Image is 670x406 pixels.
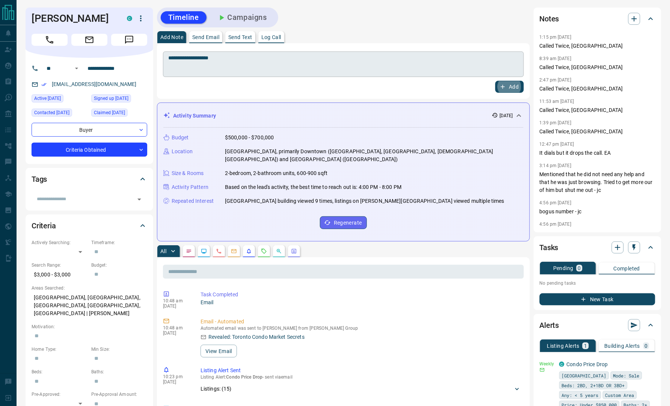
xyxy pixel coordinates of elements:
p: Min Size: [91,346,147,353]
p: Motivation: [32,323,147,330]
p: Pre-Approved: [32,391,88,398]
p: Task Completed [201,291,521,299]
button: Regenerate [320,216,367,229]
p: Add Note [160,35,183,40]
p: Email - Automated [201,318,521,326]
p: [DATE] [499,112,513,119]
p: It dials but it drops the call. EA [540,149,655,157]
div: Listings: (15) [201,382,521,396]
p: Email [201,299,521,306]
span: Contacted [DATE] [34,109,69,116]
p: $500,000 - $700,000 [225,134,274,142]
span: Condo Price Drop [226,374,263,380]
svg: Agent Actions [291,248,297,254]
p: Based on the lead's activity, the best time to reach out is: 4:00 PM - 8:00 PM [225,183,401,191]
p: Size & Rooms [172,169,204,177]
button: View Email [201,345,237,358]
div: Thu May 22 2025 [91,94,147,105]
p: Listings: ( 15 ) [201,385,232,393]
p: No pending tasks [540,278,655,289]
div: Fri May 23 2025 [32,109,88,119]
button: Timeline [161,11,207,24]
p: [GEOGRAPHIC_DATA], [GEOGRAPHIC_DATA], [GEOGRAPHIC_DATA], [GEOGRAPHIC_DATA], [GEOGRAPHIC_DATA] | [... [32,291,147,320]
p: Called Twice, [GEOGRAPHIC_DATA] [540,85,655,93]
p: Location [172,148,193,155]
div: Criteria [32,217,147,235]
span: Custom Area [605,391,634,399]
h2: Notes [540,13,559,25]
p: Pending [553,266,573,271]
p: 0 [578,266,581,271]
p: 3:14 pm [DATE] [540,163,572,168]
p: 10:23 pm [163,374,189,379]
svg: Notes [186,248,192,254]
svg: Calls [216,248,222,254]
a: Condo Price Drop [567,361,608,367]
a: [EMAIL_ADDRESS][DOMAIN_NAME] [52,81,137,87]
span: Mode: Sale [613,372,640,379]
p: Automated email was sent to [PERSON_NAME] from [PERSON_NAME] Group [201,326,521,331]
svg: Email Verified [41,82,47,87]
p: 1:15 pm [DATE] [540,35,572,40]
span: Claimed [DATE] [94,109,125,116]
button: Open [72,64,81,73]
p: Actively Searching: [32,239,88,246]
span: Message [111,34,147,46]
p: bogus number - jc [540,208,655,216]
p: Repeated Interest [172,197,214,205]
p: 12:47 pm [DATE] [540,142,574,147]
div: Criteria Obtained [32,143,147,157]
span: Call [32,34,68,46]
p: Called Twice, [GEOGRAPHIC_DATA] [540,106,655,114]
div: Activity Summary[DATE] [163,109,524,123]
span: Signed up [DATE] [94,95,128,102]
p: Listing Alert Sent [201,367,521,374]
p: Activity Summary [173,112,216,120]
p: 0 [645,343,648,349]
p: Building Alerts [605,343,640,349]
button: Add [495,81,524,93]
span: Active [DATE] [34,95,61,102]
p: 4:56 pm [DATE] [540,200,572,205]
p: $3,000 - $3,000 [32,269,88,281]
h2: Alerts [540,319,559,331]
p: [GEOGRAPHIC_DATA] building viewed 9 times, listings on [PERSON_NAME][GEOGRAPHIC_DATA] viewed mult... [225,197,504,205]
p: [DATE] [163,303,189,309]
p: Completed [614,266,640,271]
p: Listing Alert : - sent via email [201,374,521,380]
p: [DATE] [163,379,189,385]
svg: Lead Browsing Activity [201,248,207,254]
p: Pre-Approval Amount: [91,391,147,398]
div: Notes [540,10,655,28]
p: Called Twice, [GEOGRAPHIC_DATA] [540,42,655,50]
p: Revealed: Toronto Condo Market Secrets [208,333,305,341]
p: 10:48 am [163,325,189,331]
p: Activity Pattern [172,183,208,191]
h2: Tasks [540,241,558,254]
p: Timeframe: [91,239,147,246]
span: Any: < 5 years [562,391,599,399]
p: Home Type: [32,346,88,353]
svg: Opportunities [276,248,282,254]
p: 8:39 am [DATE] [540,56,572,61]
svg: Listing Alerts [246,248,252,254]
p: Listing Alerts [547,343,580,349]
p: 4:56 pm [DATE] [540,222,572,227]
h2: Tags [32,173,47,185]
button: Campaigns [210,11,275,24]
p: Called Twice, [GEOGRAPHIC_DATA] [540,63,655,71]
p: 2-bedroom, 2-bathroom units, 600-900 sqft [225,169,327,177]
p: Budget [172,134,189,142]
p: Budget: [91,262,147,269]
p: 2:47 pm [DATE] [540,77,572,83]
p: Called Twice, [GEOGRAPHIC_DATA] [540,128,655,136]
p: Beds: [32,368,88,375]
div: condos.ca [127,16,132,21]
p: Baths: [91,368,147,375]
p: Weekly [540,361,555,367]
p: [DATE] [163,331,189,336]
div: Tasks [540,238,655,257]
p: All [160,249,166,254]
h1: [PERSON_NAME] [32,12,116,24]
div: condos.ca [559,362,564,367]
